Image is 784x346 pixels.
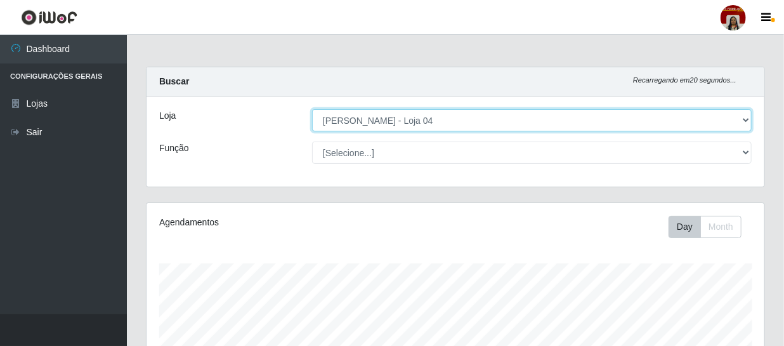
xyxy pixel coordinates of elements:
i: Recarregando em 20 segundos... [633,76,736,84]
div: First group [669,216,742,238]
div: Agendamentos [159,216,395,229]
button: Day [669,216,701,238]
strong: Buscar [159,76,189,86]
label: Função [159,142,189,155]
label: Loja [159,109,176,123]
div: Toolbar with button groups [669,216,752,238]
button: Month [700,216,742,238]
img: CoreUI Logo [21,10,77,25]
